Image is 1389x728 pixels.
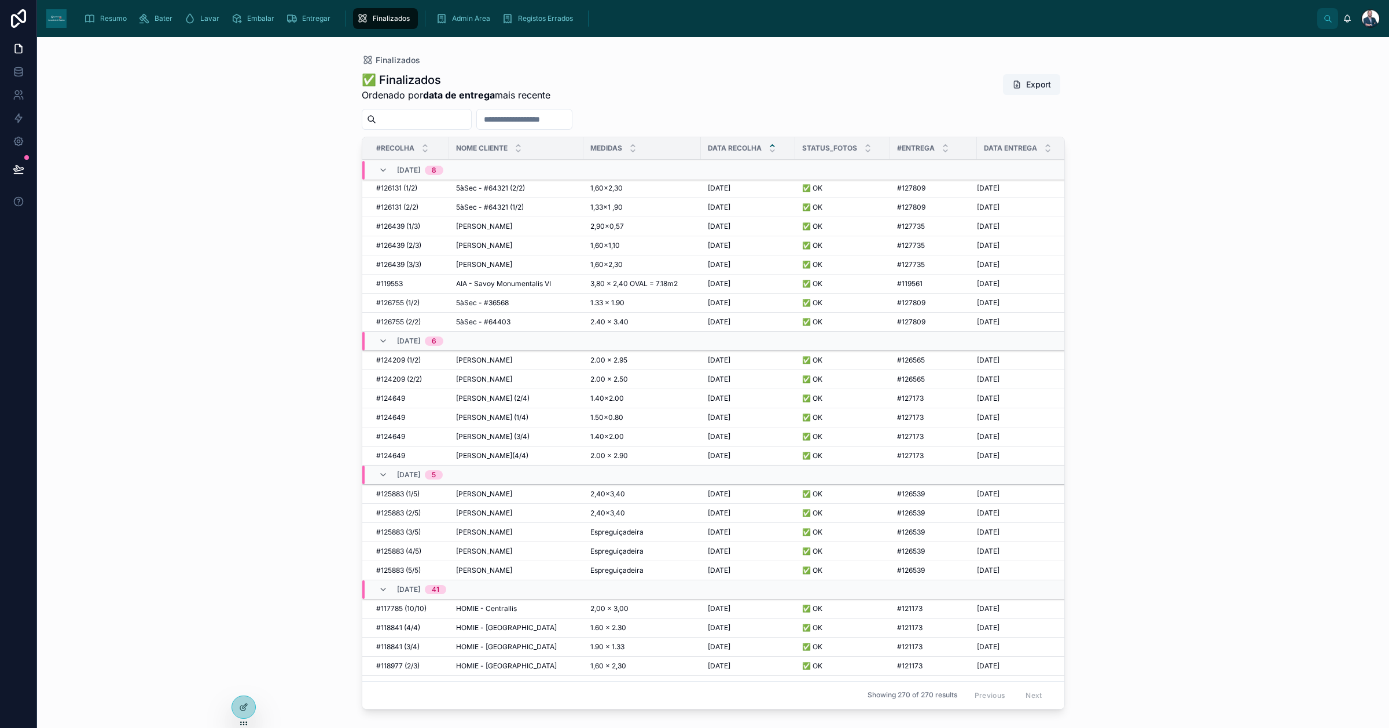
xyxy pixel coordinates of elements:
[977,489,1000,499] span: [DATE]
[376,604,427,613] span: #117785 (10/10)
[802,260,883,269] a: ✅ OK
[897,432,924,441] span: #127173
[590,508,625,518] span: 2,40×3,40
[802,413,883,422] a: ✅ OK
[802,566,822,575] span: ✅ OK
[590,184,623,193] span: 1,60×2,30
[456,547,512,556] span: [PERSON_NAME]
[977,279,1063,288] a: [DATE]
[590,394,694,403] a: 1.40×2.00
[897,451,924,460] span: #127173
[897,260,970,269] a: #127735
[376,394,405,403] span: #124649
[456,298,509,308] span: 5àSec - #36568
[802,356,883,365] a: ✅ OK
[376,489,420,499] span: #125883 (1/5)
[802,184,883,193] a: ✅ OK
[977,547,1000,556] span: [DATE]
[376,394,442,403] a: #124649
[708,356,730,365] span: [DATE]
[802,317,883,327] a: ✅ OK
[897,375,970,384] a: #126565
[977,432,1000,441] span: [DATE]
[376,356,421,365] span: #124209 (1/2)
[897,317,970,327] a: #127809
[302,14,330,23] span: Entregar
[80,8,135,29] a: Resumo
[802,508,822,518] span: ✅ OK
[802,528,883,537] a: ✅ OK
[802,604,883,613] a: ✅ OK
[897,413,924,422] span: #127173
[897,547,970,556] a: #126539
[802,222,822,231] span: ✅ OK
[590,222,624,231] span: 2,90×0,57
[376,566,442,575] a: #125883 (5/5)
[456,279,576,288] a: AIA - Savoy Monumentalis VI
[977,375,1063,384] a: [DATE]
[456,508,576,518] a: [PERSON_NAME]
[897,489,970,499] a: #126539
[456,298,576,308] a: 5àSec - #36568
[376,184,417,193] span: #126131 (1/2)
[456,317,510,327] span: 5àSec - #64403
[456,375,576,384] a: [PERSON_NAME]
[590,298,694,308] a: 1.33 x 1.90
[376,317,442,327] a: #126755 (2/2)
[897,489,925,499] span: #126539
[376,279,442,288] a: #119553
[456,203,576,212] a: 5àSec - #64321 (1/2)
[802,528,822,537] span: ✅ OK
[456,528,512,537] span: [PERSON_NAME]
[897,375,925,384] span: #126565
[456,604,576,613] a: HOMIE - Centrallis
[376,203,418,212] span: #126131 (2/2)
[802,298,822,308] span: ✅ OK
[376,508,442,518] a: #125883 (2/5)
[708,604,730,613] span: [DATE]
[590,413,694,422] a: 1.50x0.80
[456,489,576,499] a: [PERSON_NAME]
[802,413,822,422] span: ✅ OK
[802,356,822,365] span: ✅ OK
[376,298,442,308] a: #126755 (1/2)
[590,566,694,575] a: Espreguiçadeira
[802,184,822,193] span: ✅ OK
[977,394,1000,403] span: [DATE]
[897,279,970,288] a: #119561
[802,547,822,556] span: ✅ OK
[456,451,528,460] span: [PERSON_NAME](4/4)
[452,14,490,23] span: Admin Area
[802,375,883,384] a: ✅ OK
[977,356,1000,365] span: [DATE]
[708,260,730,269] span: [DATE]
[802,203,822,212] span: ✅ OK
[397,470,420,480] span: [DATE]
[456,604,517,613] span: HOMIE - Centrallis
[708,432,788,441] a: [DATE]
[802,260,822,269] span: ✅ OK
[590,260,623,269] span: 1,60×2,30
[456,451,576,460] a: [PERSON_NAME](4/4)
[456,222,512,231] span: [PERSON_NAME]
[708,508,788,518] a: [DATE]
[376,451,442,460] a: #124649
[802,566,883,575] a: ✅ OK
[590,604,629,613] span: 2,00 × 3,00
[802,222,883,231] a: ✅ OK
[802,451,822,460] span: ✅ OK
[708,184,788,193] a: [DATE]
[590,604,694,613] a: 2,00 × 3,00
[708,184,730,193] span: [DATE]
[708,356,788,365] a: [DATE]
[708,413,788,422] a: [DATE]
[897,222,970,231] a: #127735
[456,184,576,193] a: 5àSec - #64321 (2/2)
[590,528,644,537] span: Espreguiçadeira
[397,166,420,175] span: [DATE]
[456,317,576,327] a: 5àSec - #64403
[376,528,442,537] a: #125883 (3/5)
[977,203,1000,212] span: [DATE]
[897,222,925,231] span: #127735
[977,222,1063,231] a: [DATE]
